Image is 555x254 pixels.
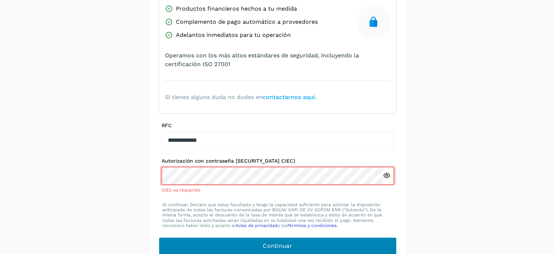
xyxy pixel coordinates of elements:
p: Al continuar Declaro que estoy facultado y tengo la capacidad suficiente para solicitar la dispos... [162,202,393,228]
span: Continuar [263,242,292,250]
span: Si tienes alguna duda no dudes en [165,93,316,102]
a: Términos y condiciones. [287,223,338,228]
span: Complemento de pago automático a proveedores [176,18,318,26]
img: secure [367,16,379,28]
span: Adelantos inmediatos para tu operación [176,31,291,39]
a: Aviso de privacidad [236,223,278,228]
label: RFC [162,122,394,129]
span: CIEC es requerido [162,187,200,193]
span: Operamos con los más altos estándares de seguridad, incluyendo la certificación ISO 27001 [165,51,390,69]
label: Autorización con contraseña [SECURITY_DATA] CIEC) [162,158,394,164]
span: Productos financieros hechos a tu medida [176,4,297,13]
a: contactarnos aquí. [263,94,316,101]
